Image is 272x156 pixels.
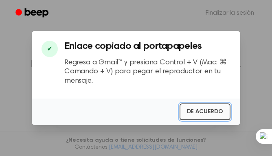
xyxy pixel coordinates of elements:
a: Bip [10,5,56,21]
font: Enlace copiado al portapapeles [64,41,202,51]
a: Finalizar la sesión [197,3,262,23]
button: DE ACUERDO [180,103,230,120]
font: Finalizar la sesión [206,10,254,16]
font: Regresa a Gmail™ y presiona Control + V (Mac: ⌘ Comando + V) para pegar el reproductor en tu mens... [64,59,227,85]
font: DE ACUERDO [187,109,223,114]
font: ✔ [47,45,52,53]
